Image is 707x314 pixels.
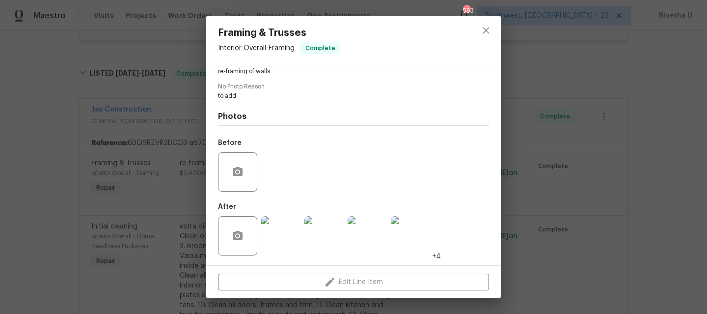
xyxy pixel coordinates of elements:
[218,45,295,52] span: Interior Overall - Framing
[218,92,462,100] span: to add
[218,140,242,146] h5: Before
[218,28,340,38] span: Framing & Trusses
[218,84,489,90] span: No Photo Reason
[432,252,441,261] span: +4
[218,112,489,121] h4: Photos
[463,6,470,16] div: 593
[301,43,339,53] span: Complete
[218,203,236,210] h5: After
[474,19,498,42] button: close
[218,67,462,76] span: re-framing of walls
